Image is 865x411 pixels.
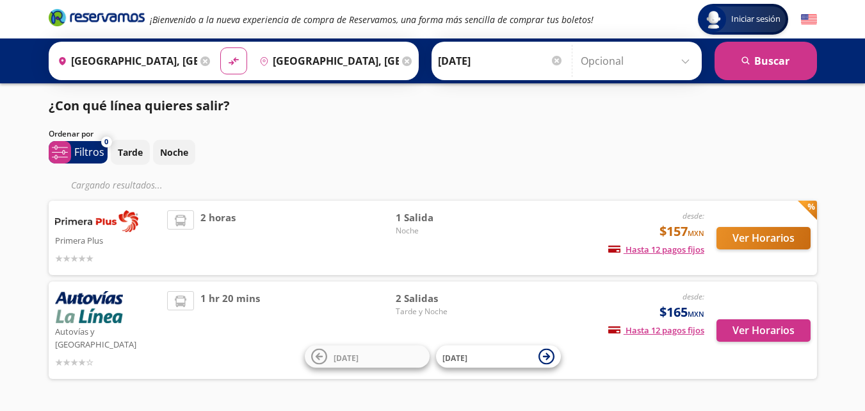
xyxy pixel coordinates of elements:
[438,45,563,77] input: Elegir Fecha
[55,291,123,323] img: Autovías y La Línea
[608,324,704,336] span: Hasta 12 pagos fijos
[436,346,561,368] button: [DATE]
[334,352,359,363] span: [DATE]
[683,210,704,221] em: desde:
[153,140,195,165] button: Noche
[55,323,161,351] p: Autovías y [GEOGRAPHIC_DATA]
[49,8,145,31] a: Brand Logo
[111,140,150,165] button: Tarde
[254,45,399,77] input: Buscar Destino
[49,8,145,27] i: Brand Logo
[688,309,704,319] small: MXN
[53,45,197,77] input: Buscar Origen
[49,141,108,164] button: 0Filtros
[396,210,485,225] span: 1 Salida
[608,244,704,255] span: Hasta 12 pagos fijos
[396,225,485,237] span: Noche
[74,144,104,160] p: Filtros
[442,352,467,363] span: [DATE]
[801,12,817,28] button: English
[55,210,138,232] img: Primera Plus
[683,291,704,302] em: desde:
[688,228,704,238] small: MXN
[150,13,594,26] em: ¡Bienvenido a la nueva experiencia de compra de Reservamos, una forma más sencilla de comprar tus...
[659,222,704,241] span: $157
[726,13,786,26] span: Iniciar sesión
[118,146,143,159] p: Tarde
[396,306,485,317] span: Tarde y Noche
[659,303,704,322] span: $165
[160,146,188,159] p: Noche
[200,291,260,369] span: 1 hr 20 mins
[715,42,817,80] button: Buscar
[71,179,163,191] em: Cargando resultados ...
[49,128,93,140] p: Ordenar por
[716,227,811,249] button: Ver Horarios
[104,137,108,147] span: 0
[581,45,695,77] input: Opcional
[716,319,811,342] button: Ver Horarios
[49,96,230,115] p: ¿Con qué línea quieres salir?
[396,291,485,306] span: 2 Salidas
[55,232,161,247] p: Primera Plus
[200,210,236,265] span: 2 horas
[305,346,430,368] button: [DATE]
